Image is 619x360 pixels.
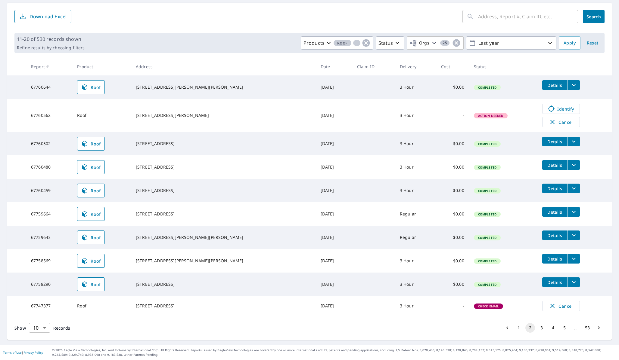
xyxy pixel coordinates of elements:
p: Download Excel [30,13,67,20]
span: Details [546,186,564,191]
span: Roof [81,234,101,241]
td: $0.00 [436,132,469,155]
button: ProductsRoof [301,36,373,50]
button: detailsBtn-67758290 [542,277,568,287]
span: Details [546,209,564,215]
button: Go to next page [594,323,604,333]
td: [DATE] [316,202,352,226]
span: Roof [334,40,351,46]
a: Roof [77,160,105,174]
div: 10 [29,319,50,336]
td: [DATE] [316,249,352,273]
th: Status [469,58,537,75]
span: Completed [474,236,500,240]
button: filesDropdownBtn-67760480 [568,160,580,170]
button: Go to page 4 [548,323,558,333]
td: 67760480 [26,155,72,179]
td: [DATE] [316,226,352,249]
td: [DATE] [316,296,352,316]
td: 67759643 [26,226,72,249]
p: © 2025 Eagle View Technologies, Inc. and Pictometry International Corp. All Rights Reserved. Repo... [52,348,616,357]
td: 3 Hour [395,179,436,202]
td: 67758569 [26,249,72,273]
button: Last year [466,36,556,50]
td: 3 Hour [395,296,436,316]
td: $0.00 [436,249,469,273]
td: 67758290 [26,273,72,296]
button: Go to page 3 [537,323,546,333]
td: Roof [72,296,131,316]
p: Last year [476,38,546,48]
button: filesDropdownBtn-67760459 [568,184,580,193]
button: detailsBtn-67759664 [542,207,568,217]
th: Delivery [395,58,436,75]
span: Completed [474,282,500,287]
span: Completed [474,85,500,90]
span: Completed [474,142,500,146]
button: filesDropdownBtn-67758290 [568,277,580,287]
button: detailsBtn-67760644 [542,80,568,90]
button: Reset [583,36,602,50]
td: [DATE] [316,273,352,296]
button: page 2 [525,323,535,333]
td: $0.00 [436,226,469,249]
div: [STREET_ADDRESS][PERSON_NAME][PERSON_NAME] [136,84,311,90]
div: [STREET_ADDRESS] [136,303,311,309]
span: Show [14,325,26,331]
a: Roof [77,230,105,244]
span: Roof [81,281,101,288]
td: [DATE] [316,132,352,155]
p: 11-20 of 530 records shown [17,35,85,43]
span: Identify [546,105,576,112]
span: Details [546,162,564,168]
span: Search [588,14,600,20]
a: Privacy Policy [23,350,43,355]
a: Identify [542,104,580,114]
nav: pagination navigation [502,323,605,333]
span: Roof [81,163,101,171]
a: Roof [77,184,105,197]
th: Product [72,58,131,75]
button: detailsBtn-67760502 [542,137,568,146]
div: [STREET_ADDRESS] [136,188,311,194]
div: [STREET_ADDRESS][PERSON_NAME] [136,112,311,118]
button: filesDropdownBtn-67760502 [568,137,580,146]
span: Roof [81,84,101,91]
td: 3 Hour [395,99,436,132]
button: filesDropdownBtn-67758569 [568,254,580,264]
td: 3 Hour [395,273,436,296]
span: Orgs [409,39,430,47]
span: Check Email [474,304,503,308]
p: | [3,351,43,354]
span: Cancel [549,118,574,126]
a: Roof [77,277,105,291]
button: Status [376,36,404,50]
td: 67747377 [26,296,72,316]
button: Go to page 53 [583,323,592,333]
p: Products [303,39,325,47]
button: detailsBtn-67758569 [542,254,568,264]
span: Completed [474,212,500,216]
button: filesDropdownBtn-67759643 [568,230,580,240]
td: 67760644 [26,75,72,99]
button: filesDropdownBtn-67759664 [568,207,580,217]
td: 67759664 [26,202,72,226]
td: [DATE] [316,179,352,202]
a: Roof [77,254,105,268]
div: [STREET_ADDRESS] [136,281,311,287]
button: Download Excel [14,10,71,23]
div: [STREET_ADDRESS][PERSON_NAME][PERSON_NAME] [136,234,311,240]
button: Cancel [542,301,580,311]
span: Action Needed [474,114,507,118]
td: $0.00 [436,155,469,179]
td: $0.00 [436,273,469,296]
td: [DATE] [316,75,352,99]
span: Roof [81,187,101,194]
td: $0.00 [436,75,469,99]
th: Cost [436,58,469,75]
span: Details [546,279,564,285]
td: - [436,99,469,132]
button: detailsBtn-67760459 [542,184,568,193]
a: Roof [77,137,105,151]
td: $0.00 [436,202,469,226]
